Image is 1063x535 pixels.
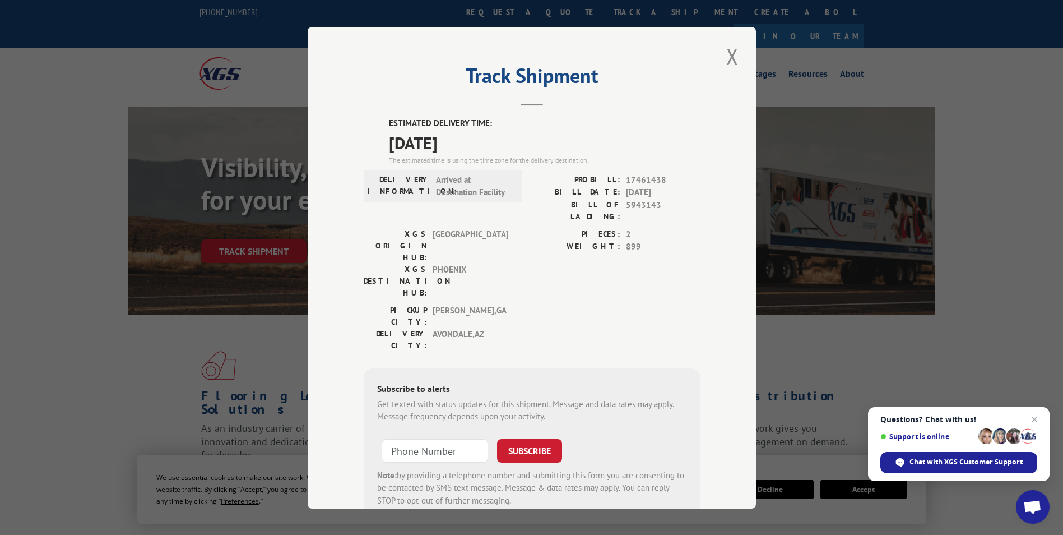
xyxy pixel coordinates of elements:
[497,439,562,462] button: SUBSCRIBE
[364,304,427,328] label: PICKUP CITY:
[723,41,742,72] button: Close modal
[436,173,512,199] span: Arrived at Destination Facility
[626,199,700,222] span: 5943143
[433,304,508,328] span: [PERSON_NAME] , GA
[626,241,700,253] span: 899
[532,241,620,253] label: WEIGHT:
[626,186,700,199] span: [DATE]
[532,199,620,222] label: BILL OF LADING:
[626,173,700,186] span: 17461438
[364,328,427,351] label: DELIVERY CITY:
[433,228,508,263] span: [GEOGRAPHIC_DATA]
[364,228,427,263] label: XGS ORIGIN HUB:
[880,452,1037,473] span: Chat with XGS Customer Support
[532,173,620,186] label: PROBILL:
[433,263,508,298] span: PHOENIX
[1016,490,1050,524] a: Open chat
[389,130,700,155] span: [DATE]
[532,228,620,241] label: PIECES:
[377,381,686,398] div: Subscribe to alerts
[382,439,488,462] input: Phone Number
[880,432,974,441] span: Support is online
[389,117,700,130] label: ESTIMATED DELIVERY TIME:
[364,263,427,298] label: XGS DESTINATION HUB:
[909,457,1023,467] span: Chat with XGS Customer Support
[433,328,508,351] span: AVONDALE , AZ
[364,68,700,89] h2: Track Shipment
[377,469,397,480] strong: Note:
[377,469,686,507] div: by providing a telephone number and submitting this form you are consenting to be contacted by SM...
[377,398,686,423] div: Get texted with status updates for this shipment. Message and data rates may apply. Message frequ...
[532,186,620,199] label: BILL DATE:
[880,415,1037,424] span: Questions? Chat with us!
[367,173,430,199] label: DELIVERY INFORMATION:
[389,155,700,165] div: The estimated time is using the time zone for the delivery destination.
[626,228,700,241] span: 2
